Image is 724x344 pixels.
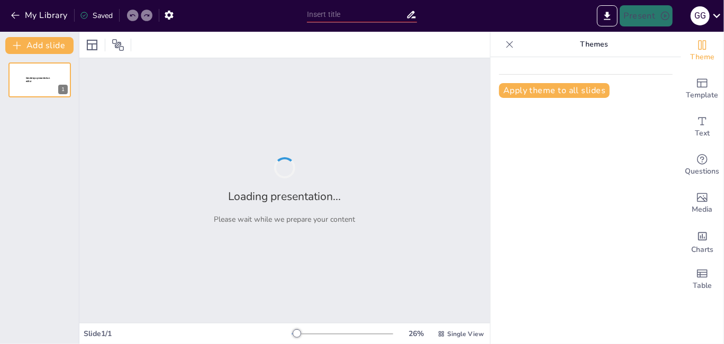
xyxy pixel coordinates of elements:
[58,85,68,94] div: 1
[695,128,710,139] span: Text
[681,32,723,70] div: Change the overall theme
[80,11,113,21] div: Saved
[597,5,618,26] button: Export to PowerPoint
[691,6,710,25] div: G G
[5,37,74,54] button: Add slide
[691,244,713,256] span: Charts
[693,280,712,292] span: Table
[8,62,71,97] div: 1
[692,204,713,215] span: Media
[620,5,673,26] button: Present
[499,83,610,98] button: Apply theme to all slides
[8,7,72,24] button: My Library
[84,37,101,53] div: Layout
[214,214,356,224] p: Please wait while we prepare your content
[229,189,341,204] h2: Loading presentation...
[681,184,723,222] div: Add images, graphics, shapes or video
[681,260,723,298] div: Add a table
[112,39,124,51] span: Position
[681,70,723,108] div: Add ready made slides
[681,108,723,146] div: Add text boxes
[84,329,292,339] div: Slide 1 / 1
[518,32,671,57] p: Themes
[686,89,719,101] span: Template
[681,222,723,260] div: Add charts and graphs
[691,5,710,26] button: G G
[685,166,720,177] span: Questions
[447,330,484,338] span: Single View
[307,7,406,22] input: Insert title
[690,51,714,63] span: Theme
[26,77,50,83] span: Sendsteps presentation editor
[681,146,723,184] div: Get real-time input from your audience
[404,329,429,339] div: 26 %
